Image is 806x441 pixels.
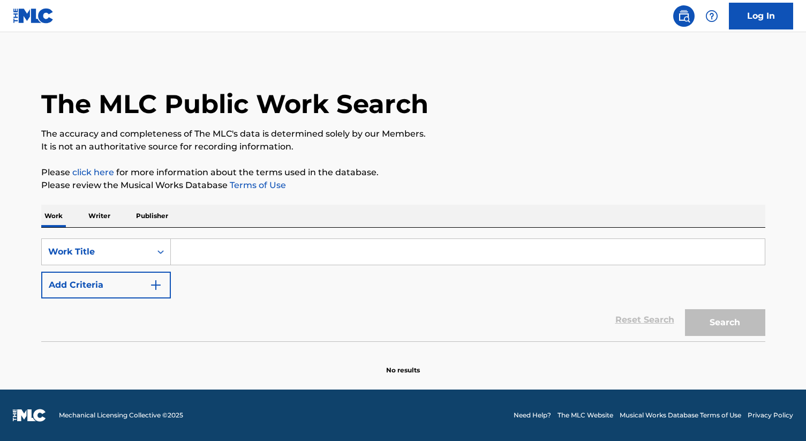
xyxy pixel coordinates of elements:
a: Log In [729,3,793,29]
p: Please review the Musical Works Database [41,179,765,192]
a: Need Help? [514,410,551,420]
button: Add Criteria [41,272,171,298]
p: Please for more information about the terms used in the database. [41,166,765,179]
form: Search Form [41,238,765,341]
a: Terms of Use [228,180,286,190]
p: It is not an authoritative source for recording information. [41,140,765,153]
p: Work [41,205,66,227]
p: No results [386,353,420,375]
div: Help [701,5,722,27]
span: Mechanical Licensing Collective © 2025 [59,410,183,420]
img: 9d2ae6d4665cec9f34b9.svg [149,279,162,291]
p: The accuracy and completeness of The MLC's data is determined solely by our Members. [41,128,765,140]
img: MLC Logo [13,8,54,24]
img: search [677,10,690,23]
a: click here [72,167,114,177]
a: Privacy Policy [748,410,793,420]
h1: The MLC Public Work Search [41,88,428,120]
a: Musical Works Database Terms of Use [620,410,741,420]
a: The MLC Website [558,410,613,420]
img: help [705,10,718,23]
p: Publisher [133,205,171,227]
div: Work Title [48,245,145,258]
a: Public Search [673,5,695,27]
iframe: Chat Widget [752,390,806,441]
p: Writer [85,205,114,227]
img: logo [13,409,46,422]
